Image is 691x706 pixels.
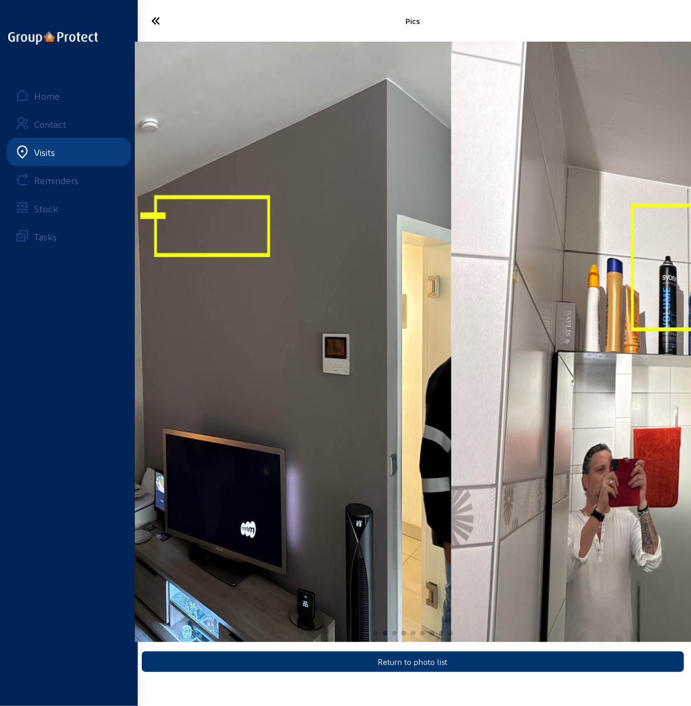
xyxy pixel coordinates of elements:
[34,175,79,186] div: Reminders
[8,32,98,45] img: logo-oneline.png
[7,194,131,222] a: Stock
[34,147,55,158] div: Visits
[227,16,598,26] div: Pics
[7,166,131,194] a: Reminders
[34,203,58,214] div: Stock
[7,138,131,166] a: Visits
[34,118,66,130] div: Contact
[7,110,131,138] a: Contact
[34,231,57,242] div: Tasks
[7,222,131,250] a: Tasks
[34,90,60,101] div: Home
[142,651,684,672] button: Return to photo list
[7,82,131,110] a: Home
